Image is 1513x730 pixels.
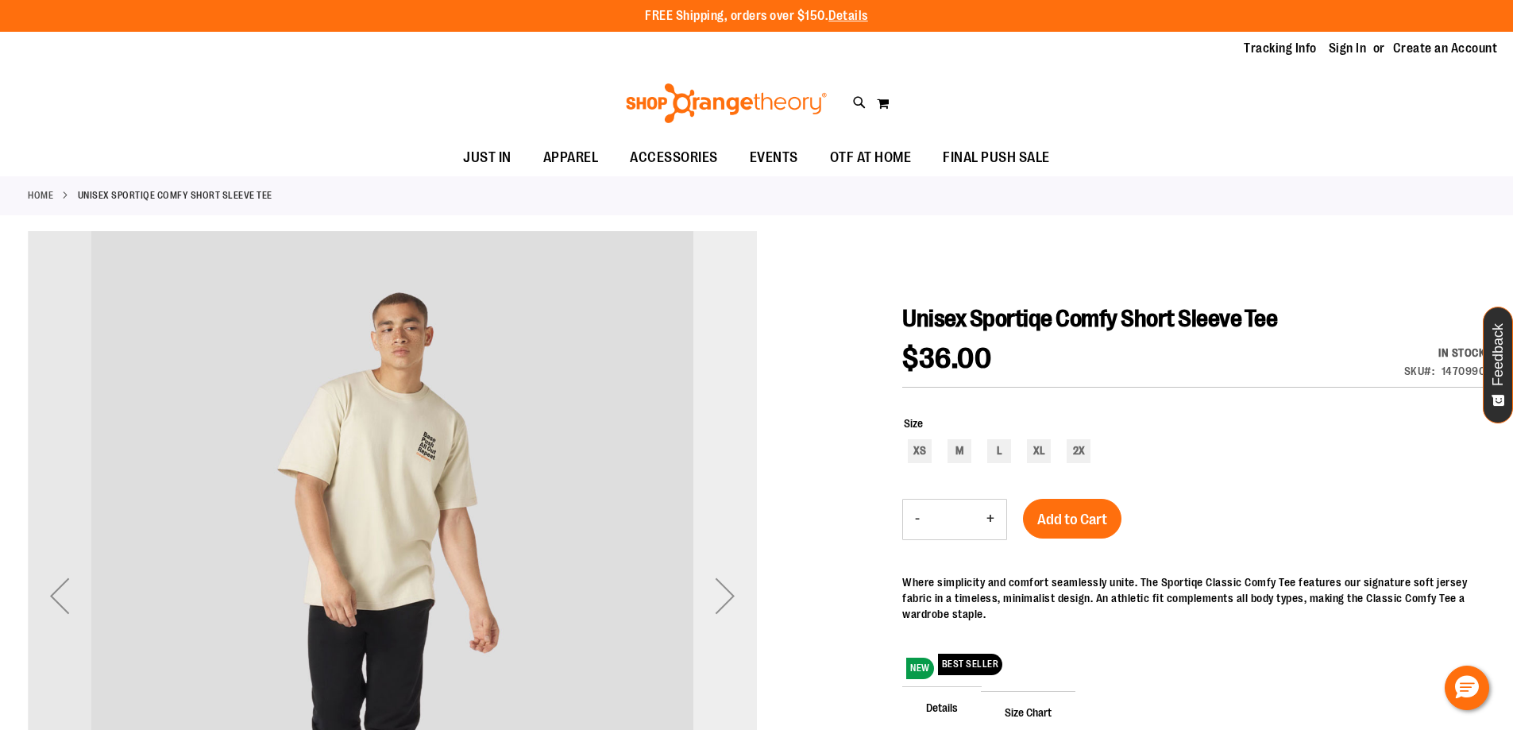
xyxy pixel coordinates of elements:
img: Shop Orangetheory [623,83,829,123]
span: OTF AT HOME [830,140,912,176]
input: Product quantity [932,500,975,539]
div: Availability [1404,345,1486,361]
a: JUST IN [447,140,527,176]
span: $36.00 [902,342,991,375]
p: Where simplicity and comfort seamlessly unite. The Sportiqe Classic Comfy Tee features our signat... [902,574,1485,622]
a: ACCESSORIES [614,140,734,176]
button: Decrease product quantity [903,500,932,539]
span: EVENTS [750,140,798,176]
div: 2X [1067,439,1090,463]
a: OTF AT HOME [814,140,928,176]
div: 1470990 [1442,363,1486,379]
a: APPAREL [527,140,615,176]
strong: Unisex Sportiqe Comfy Short Sleeve Tee [78,188,272,203]
a: Details [828,9,868,23]
span: Add to Cart [1037,511,1107,528]
div: XL [1027,439,1051,463]
p: FREE Shipping, orders over $150. [645,7,868,25]
strong: SKU [1404,365,1435,377]
a: Create an Account [1393,40,1498,57]
span: NEW [906,658,934,679]
div: M [948,439,971,463]
span: Feedback [1491,323,1506,386]
button: Hello, have a question? Let’s chat. [1445,666,1489,710]
span: FINAL PUSH SALE [943,140,1050,176]
span: Size [904,417,923,430]
span: Unisex Sportiqe Comfy Short Sleeve Tee [902,305,1277,332]
button: Add to Cart [1023,499,1121,539]
span: APPAREL [543,140,599,176]
a: EVENTS [734,140,814,176]
div: XS [908,439,932,463]
span: JUST IN [463,140,511,176]
a: FINAL PUSH SALE [927,140,1066,176]
button: Increase product quantity [975,500,1006,539]
a: Sign In [1329,40,1367,57]
a: Tracking Info [1244,40,1317,57]
button: Feedback - Show survey [1483,307,1513,423]
a: Home [28,188,53,203]
span: Details [902,686,982,728]
div: In stock [1404,345,1486,361]
span: ACCESSORIES [630,140,718,176]
div: L [987,439,1011,463]
span: BEST SELLER [938,654,1003,675]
